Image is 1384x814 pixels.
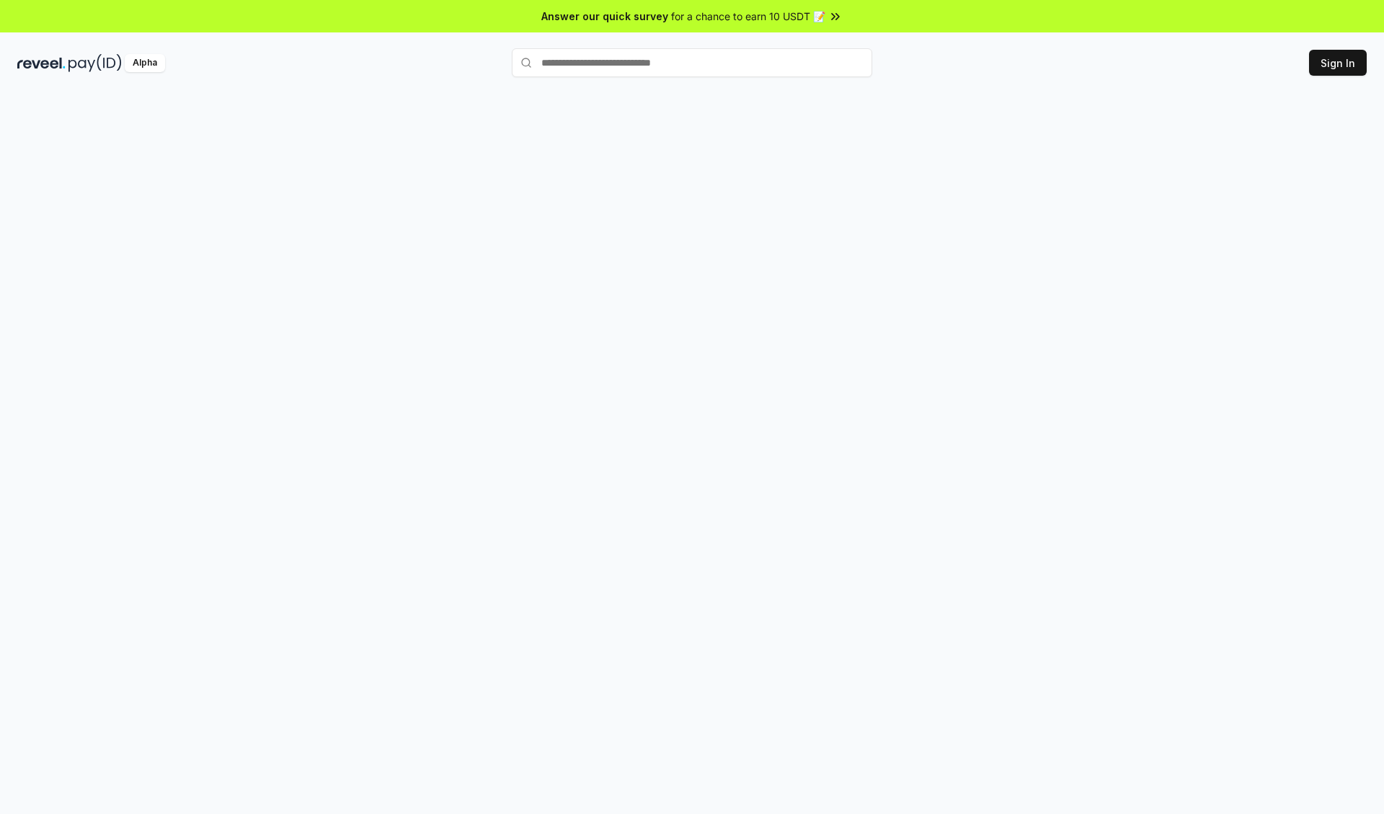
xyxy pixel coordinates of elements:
span: for a chance to earn 10 USDT 📝 [671,9,825,24]
button: Sign In [1309,50,1367,76]
img: pay_id [68,54,122,72]
div: Alpha [125,54,165,72]
img: reveel_dark [17,54,66,72]
span: Answer our quick survey [541,9,668,24]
